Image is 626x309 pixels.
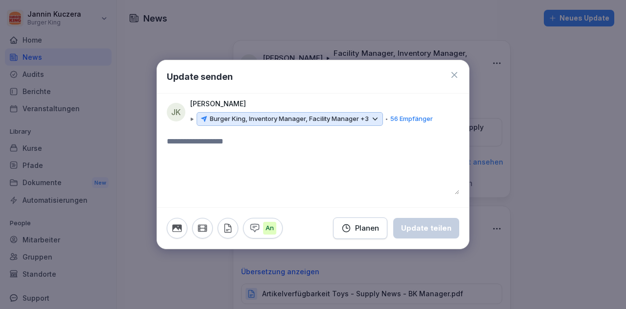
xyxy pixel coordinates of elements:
div: Update teilen [401,223,451,234]
button: An [243,218,283,238]
p: An [263,222,276,235]
div: Planen [341,223,379,234]
div: JK [167,103,185,121]
p: Burger King, Inventory Manager, Facility Manager +3 [210,114,369,124]
p: 56 Empfänger [390,114,433,124]
button: Update teilen [393,218,459,238]
button: Planen [333,217,387,239]
p: [PERSON_NAME] [190,98,246,109]
h1: Update senden [167,70,233,83]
